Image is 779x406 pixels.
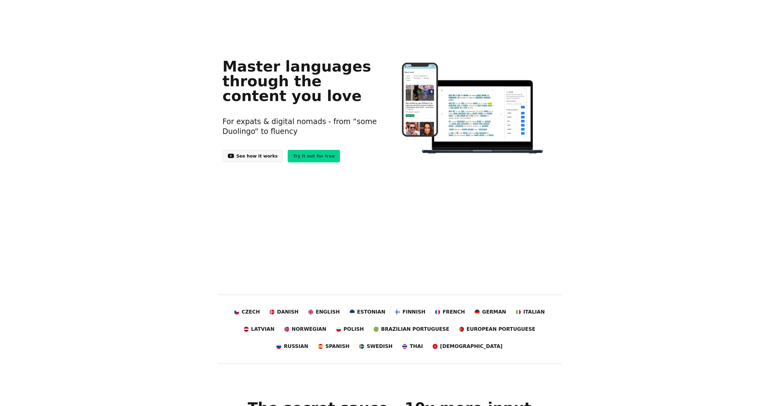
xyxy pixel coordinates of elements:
[381,326,449,333] span: Brazilian Portuguese
[325,343,349,350] span: Spanish
[402,343,423,350] a: Thai
[223,109,380,144] h3: For expats & digital nomads - from “some Duolingo“ to fluency
[357,308,385,316] span: Estonian
[359,343,392,350] a: Swedish
[308,308,340,316] a: English
[403,308,426,316] span: Finnish
[242,308,260,316] span: Czech
[336,326,364,333] a: Polish
[435,308,465,316] a: French
[316,308,340,316] span: English
[374,326,449,333] a: Brazilian Portuguese
[523,308,545,316] span: Italian
[288,150,340,162] a: Try it out for free
[318,343,349,350] a: Spanish
[475,308,506,316] a: German
[440,343,502,350] span: [DEMOGRAPHIC_DATA]
[277,308,298,316] span: Danish
[284,326,326,333] a: Norwegian
[284,343,308,350] span: Russian
[350,308,385,316] a: Estonian
[251,326,275,333] span: Latvian
[270,308,298,316] a: Danish
[367,343,392,350] span: Swedish
[234,308,260,316] a: Czech
[223,150,283,162] a: See how it works
[344,326,364,333] span: Polish
[395,308,426,316] a: Finnish
[244,326,275,333] a: Latvian
[433,343,502,350] a: [DEMOGRAPHIC_DATA]
[516,308,545,316] a: Italian
[276,343,308,350] a: Russian
[442,308,465,316] span: French
[410,343,423,350] span: Thai
[390,63,556,154] img: Learn languages online
[292,326,326,333] span: Norwegian
[459,326,535,333] a: European Portuguese
[482,308,506,316] span: German
[466,326,535,333] span: European Portuguese
[223,59,380,103] h1: Master languages through the content you love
